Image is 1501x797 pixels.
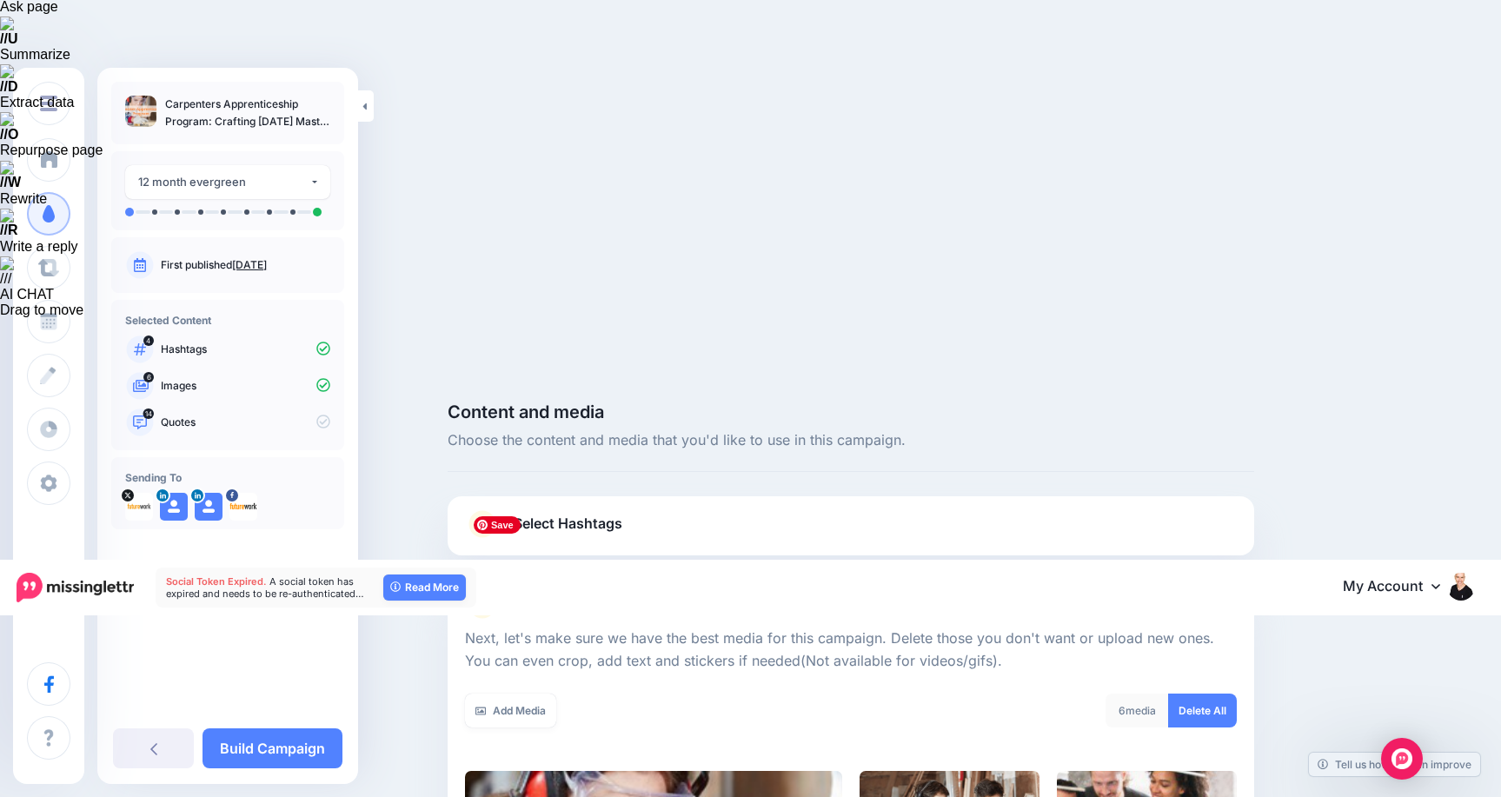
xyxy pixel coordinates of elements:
a: Add Media [465,694,556,727]
a: Select Hashtags [465,510,1237,555]
h4: Selected Content [125,314,330,327]
span: Select Hashtags [514,512,622,535]
img: Missinglettr [17,573,134,602]
a: Delete All [1168,694,1237,727]
p: Hashtags [161,342,330,357]
span: 6 [143,372,154,382]
span: Social Token Expired. [166,575,267,588]
span: 14 [143,408,155,419]
span: Save [474,516,521,534]
h4: Sending To [125,471,330,484]
span: Content and media [448,403,1254,421]
img: kvL7tgZu-32373.jpg [125,493,153,521]
a: My Account [1325,566,1475,608]
div: Open Intercom Messenger [1381,738,1423,780]
span: Choose the content and media that you'd like to use in this campaign. [448,429,1254,452]
span: 6 [1119,704,1126,717]
p: Images [161,378,330,394]
span: A social token has expired and needs to be re-authenticated… [166,575,364,600]
p: Next, let's make sure we have the best media for this campaign. Delete those you don't want or up... [465,628,1237,673]
img: user_default_image.png [160,493,188,521]
p: Quotes [161,415,330,430]
div: media [1106,694,1169,727]
a: Read More [383,575,466,601]
img: 22279379_281407495681887_7211488470326852307_n-bsa49022.png [229,493,257,521]
img: user_default_image.png [195,493,222,521]
a: Tell us how we can improve [1309,753,1480,776]
span: 4 [143,335,154,346]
